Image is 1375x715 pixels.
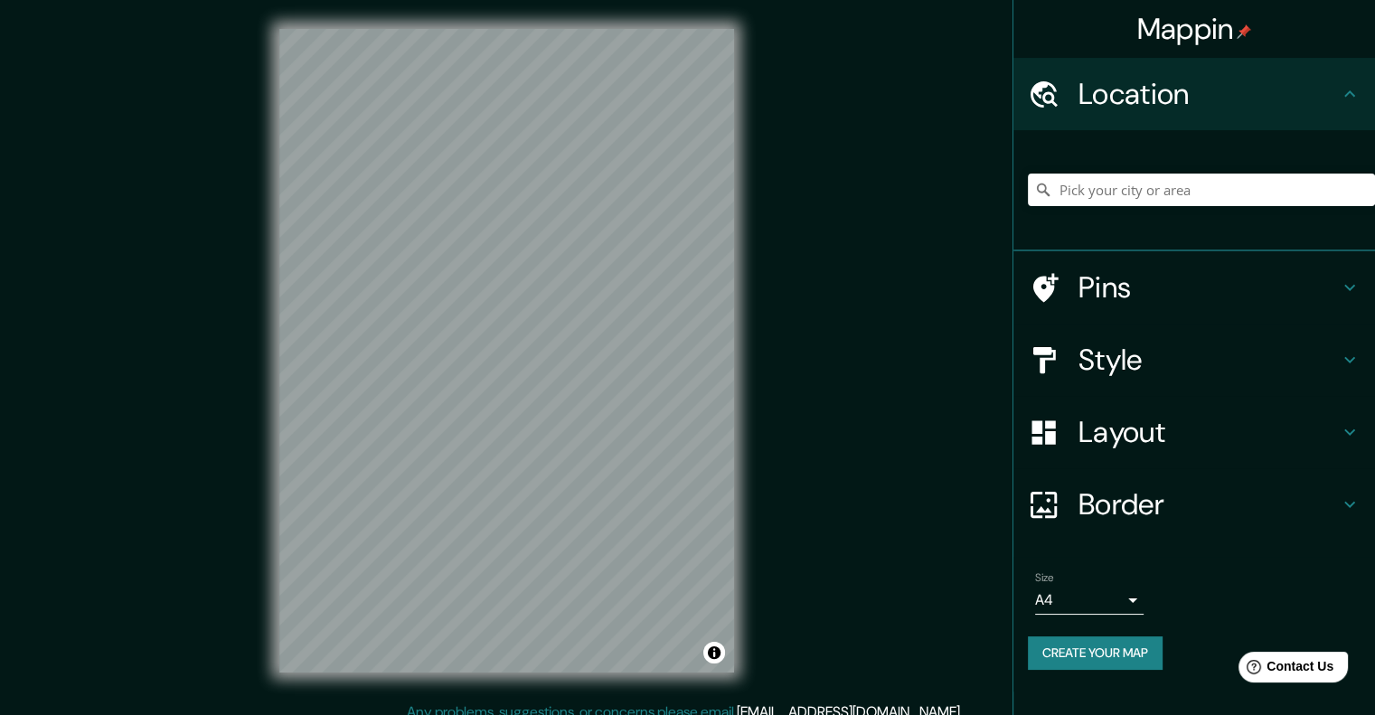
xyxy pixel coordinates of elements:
[1214,644,1355,695] iframe: Help widget launcher
[1013,324,1375,396] div: Style
[1035,570,1054,586] label: Size
[1013,396,1375,468] div: Layout
[1078,342,1339,378] h4: Style
[1078,269,1339,306] h4: Pins
[1078,76,1339,112] h4: Location
[1028,174,1375,206] input: Pick your city or area
[703,642,725,663] button: Toggle attribution
[1028,636,1163,670] button: Create your map
[1013,58,1375,130] div: Location
[1137,11,1252,47] h4: Mappin
[1237,24,1251,39] img: pin-icon.png
[1013,251,1375,324] div: Pins
[1078,414,1339,450] h4: Layout
[1013,468,1375,541] div: Border
[1078,486,1339,522] h4: Border
[279,29,734,673] canvas: Map
[1035,586,1144,615] div: A4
